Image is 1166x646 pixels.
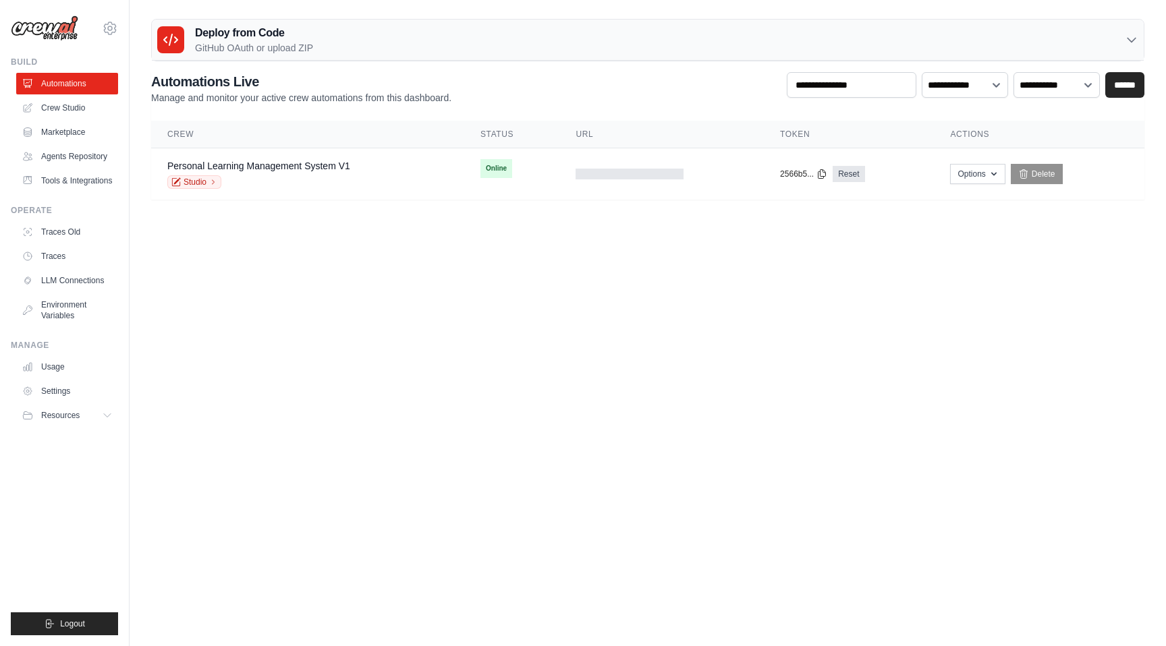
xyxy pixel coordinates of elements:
h2: Automations Live [151,72,451,91]
button: Options [950,164,1005,184]
a: Marketplace [16,121,118,143]
a: Delete [1011,164,1063,184]
div: Widget de chat [1099,581,1166,646]
a: LLM Connections [16,270,118,291]
a: Environment Variables [16,294,118,326]
p: Manage and monitor your active crew automations from this dashboard. [151,91,451,105]
div: Manage [11,340,118,351]
button: 2566b5... [780,169,827,179]
a: Traces [16,245,118,267]
a: Crew Studio [16,97,118,119]
th: Crew [151,121,464,148]
a: Tools & Integrations [16,170,118,192]
th: Token [764,121,934,148]
span: Resources [41,410,80,421]
a: Agents Repository [16,146,118,167]
span: Online [480,159,512,178]
button: Resources [16,405,118,426]
th: Status [464,121,559,148]
iframe: Chat Widget [1099,581,1166,646]
button: Logout [11,612,118,635]
a: Usage [16,356,118,378]
a: Personal Learning Management System V1 [167,160,350,171]
a: Studio [167,175,221,189]
th: URL [559,121,764,148]
h3: Deploy from Code [195,25,313,41]
th: Actions [934,121,1144,148]
a: Reset [833,166,864,182]
a: Traces Old [16,221,118,243]
p: GitHub OAuth or upload ZIP [195,41,313,55]
div: Operate [11,205,118,216]
div: Build [11,57,118,67]
a: Settings [16,380,118,402]
span: Logout [60,618,85,629]
a: Automations [16,73,118,94]
img: Logo [11,16,78,41]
